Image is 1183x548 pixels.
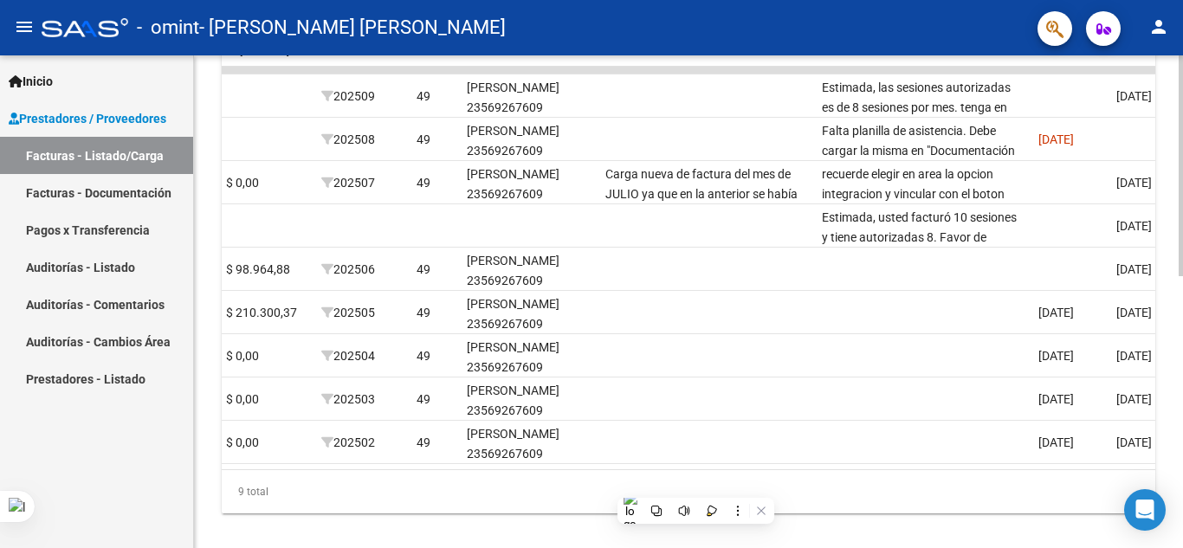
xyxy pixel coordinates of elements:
[1038,23,1109,56] span: Fecha Vencimiento
[417,346,430,366] div: 49
[321,23,381,56] span: Período Prestación
[226,435,259,449] span: $ 0,00
[14,16,35,37] mat-icon: menu
[1038,306,1074,319] span: [DATE]
[226,176,259,190] span: $ 0,00
[226,349,259,363] span: $ 0,00
[321,132,375,146] span: 202508
[605,167,798,260] span: Carga nueva de factura del mes de JULIO ya que en la anterior se había facutrado la cantidad de s...
[1116,262,1152,276] span: [DATE]
[321,349,375,363] span: 202504
[1116,89,1152,103] span: [DATE]
[226,23,293,56] span: Integracion Importe Liq.
[226,262,290,276] span: $ 98.964,88
[417,433,430,453] div: 49
[467,251,591,291] div: [PERSON_NAME] 23569267609
[467,338,591,377] div: [PERSON_NAME] 23569267609
[822,210,1017,283] span: Estimada, usted facturó 10 sesiones y tiene autorizadas 8. Favor de rehacer la factura con las se...
[321,306,375,319] span: 202505
[467,424,591,464] div: [PERSON_NAME] 23569267609
[1116,392,1152,406] span: [DATE]
[137,9,199,47] span: - omint
[467,164,591,204] div: [PERSON_NAME] 23569267609
[9,72,53,91] span: Inicio
[417,173,430,193] div: 49
[1116,219,1152,233] span: [DATE]
[226,306,297,319] span: $ 210.300,37
[467,294,591,334] div: [PERSON_NAME] 23569267609
[467,78,591,118] div: [PERSON_NAME] 23569267609
[417,87,430,106] div: 49
[222,470,1155,513] div: 9 total
[1116,435,1152,449] span: [DATE]
[467,381,591,421] div: [PERSON_NAME] 23569267609
[9,109,166,128] span: Prestadores / Proveedores
[1124,489,1166,531] div: Open Intercom Messenger
[1116,176,1152,190] span: [DATE]
[226,392,259,406] span: $ 0,00
[321,392,375,406] span: 202503
[321,262,375,276] span: 202506
[1038,392,1074,406] span: [DATE]
[321,89,375,103] span: 202509
[417,303,430,323] div: 49
[822,167,1005,221] span: recuerde elegir en area la opcion integracion y vincular con el boton amarillo el legajo
[1116,349,1152,363] span: [DATE]
[467,121,591,161] div: [PERSON_NAME] 23569267609
[321,176,375,190] span: 202507
[417,390,430,409] div: 49
[1148,16,1169,37] mat-icon: person
[321,435,375,449] span: 202502
[1116,306,1152,319] span: [DATE]
[1038,349,1074,363] span: [DATE]
[1038,132,1074,146] span: [DATE]
[199,9,506,47] span: - [PERSON_NAME] [PERSON_NAME]
[822,81,1011,153] span: Estimada, las sesiones autorizadas es de 8 sesiones por mes. tenga en cuanta esta información par...
[417,260,430,280] div: 49
[822,124,1015,177] span: Falta planilla de asistencia. Debe cargar la misma en "Documentación Respaldatoria"
[417,130,430,150] div: 49
[1038,435,1074,449] span: [DATE]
